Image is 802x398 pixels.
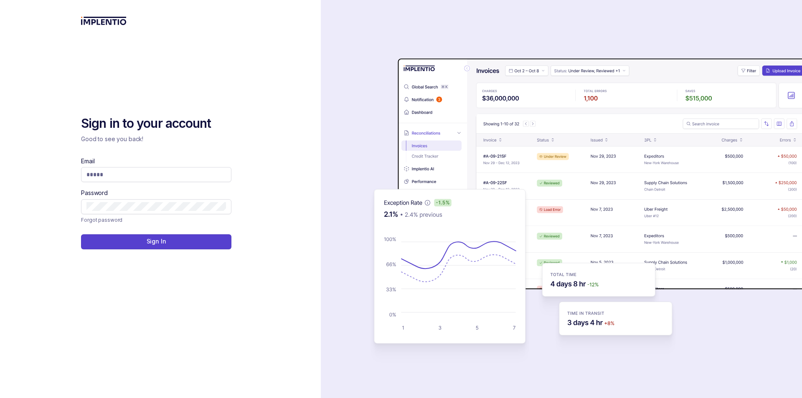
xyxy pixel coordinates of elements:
[81,17,127,25] img: logo
[81,216,122,224] a: Link Forgot password
[81,189,108,197] label: Password
[81,157,94,165] label: Email
[81,135,231,143] p: Good to see you back!
[81,115,231,132] h2: Sign in to your account
[81,216,122,224] p: Forgot password
[81,234,231,249] button: Sign In
[147,237,166,246] p: Sign In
